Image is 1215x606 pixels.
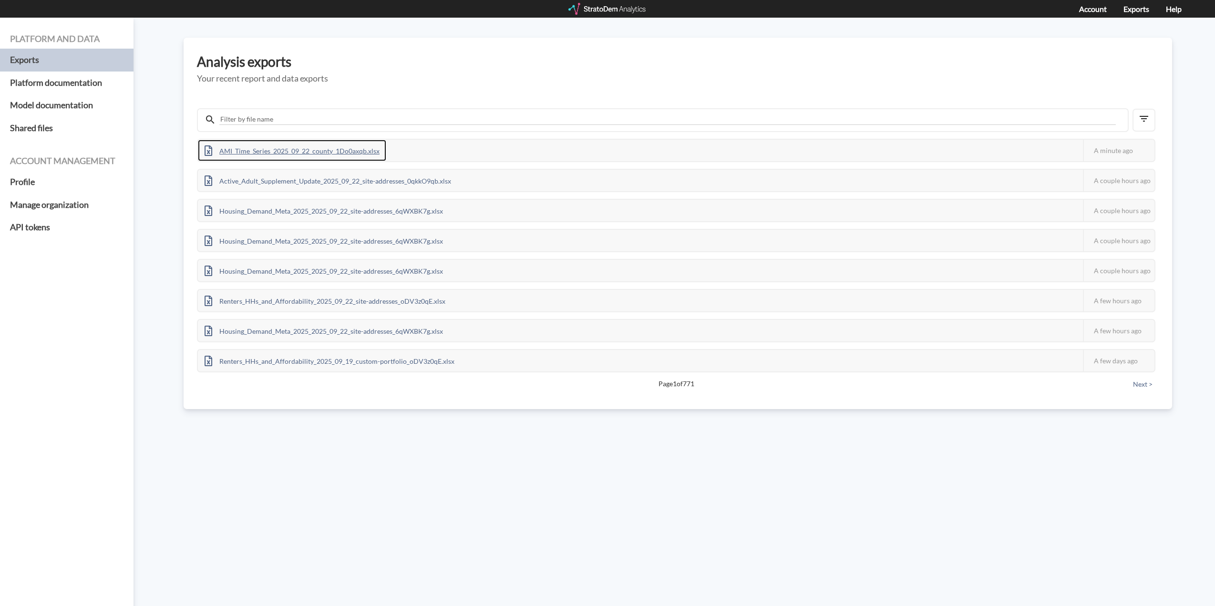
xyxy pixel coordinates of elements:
div: AMI_Time_Series_2025_09_22_county_1Do0axqb.xlsx [198,140,386,161]
a: Housing_Demand_Meta_2025_2025_09_22_site-addresses_6qWXBK7g.xlsx [198,266,450,274]
div: Housing_Demand_Meta_2025_2025_09_22_site-addresses_6qWXBK7g.xlsx [198,260,450,281]
a: Account [1079,4,1107,13]
button: Next > [1130,379,1155,390]
a: Model documentation [10,94,124,117]
a: Renters_HHs_and_Affordability_2025_09_22_site-addresses_oDV3z0qE.xlsx [198,296,452,304]
h4: Platform and data [10,34,124,44]
div: Active_Adult_Supplement_Update_2025_09_22_site-addresses_0qkkO9qb.xlsx [198,170,458,191]
a: Renters_HHs_and_Affordability_2025_09_19_custom-portfolio_oDV3z0qE.xlsx [198,356,461,364]
div: Housing_Demand_Meta_2025_2025_09_22_site-addresses_6qWXBK7g.xlsx [198,230,450,251]
a: Profile [10,171,124,194]
div: Housing_Demand_Meta_2025_2025_09_22_site-addresses_6qWXBK7g.xlsx [198,200,450,221]
div: A few hours ago [1083,320,1154,341]
div: A few days ago [1083,350,1154,371]
div: A couple hours ago [1083,260,1154,281]
a: Exports [10,49,124,72]
a: Help [1166,4,1182,13]
div: A couple hours ago [1083,230,1154,251]
h3: Analysis exports [197,54,1159,69]
a: API tokens [10,216,124,239]
div: A minute ago [1083,140,1154,161]
a: Housing_Demand_Meta_2025_2025_09_22_site-addresses_6qWXBK7g.xlsx [198,236,450,244]
div: A couple hours ago [1083,170,1154,191]
a: Manage organization [10,194,124,216]
a: Shared files [10,117,124,140]
span: Page 1 of 771 [230,379,1122,389]
h5: Your recent report and data exports [197,74,1159,83]
div: A few hours ago [1083,290,1154,311]
div: Renters_HHs_and_Affordability_2025_09_22_site-addresses_oDV3z0qE.xlsx [198,290,452,311]
h4: Account management [10,156,124,166]
a: Exports [1123,4,1149,13]
a: AMI_Time_Series_2025_09_22_county_1Do0axqb.xlsx [198,145,386,154]
a: Housing_Demand_Meta_2025_2025_09_22_site-addresses_6qWXBK7g.xlsx [198,205,450,214]
div: Housing_Demand_Meta_2025_2025_09_22_site-addresses_6qWXBK7g.xlsx [198,320,450,341]
a: Housing_Demand_Meta_2025_2025_09_22_site-addresses_6qWXBK7g.xlsx [198,326,450,334]
div: A couple hours ago [1083,200,1154,221]
input: Filter by file name [219,114,1116,125]
div: Renters_HHs_and_Affordability_2025_09_19_custom-portfolio_oDV3z0qE.xlsx [198,350,461,371]
a: Platform documentation [10,72,124,94]
a: Active_Adult_Supplement_Update_2025_09_22_site-addresses_0qkkO9qb.xlsx [198,175,458,184]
